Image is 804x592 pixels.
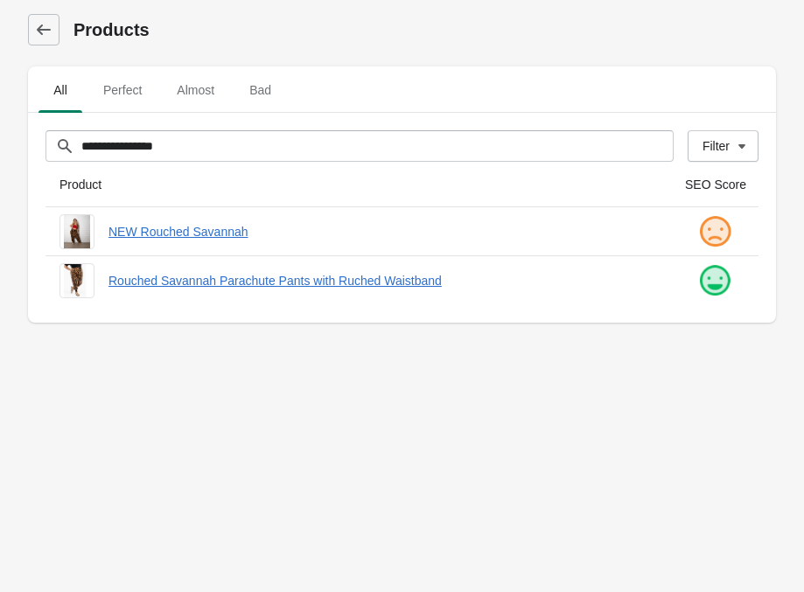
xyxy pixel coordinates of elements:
[89,74,156,106] span: Perfect
[697,263,732,298] img: happy.png
[73,17,776,42] h1: Products
[86,67,159,113] button: Perfect
[232,67,289,113] button: Bad
[159,67,232,113] button: Almost
[235,74,285,106] span: Bad
[671,162,759,207] th: SEO Score
[697,214,732,249] img: sad.png
[688,130,759,162] button: Filter
[38,74,82,106] span: All
[108,272,657,289] a: Rouched Savannah Parachute Pants with Ruched Waistband
[703,139,730,153] div: Filter
[35,67,86,113] button: All
[108,223,657,240] a: NEW Rouched Savannah
[45,162,671,207] th: Product
[163,74,228,106] span: Almost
